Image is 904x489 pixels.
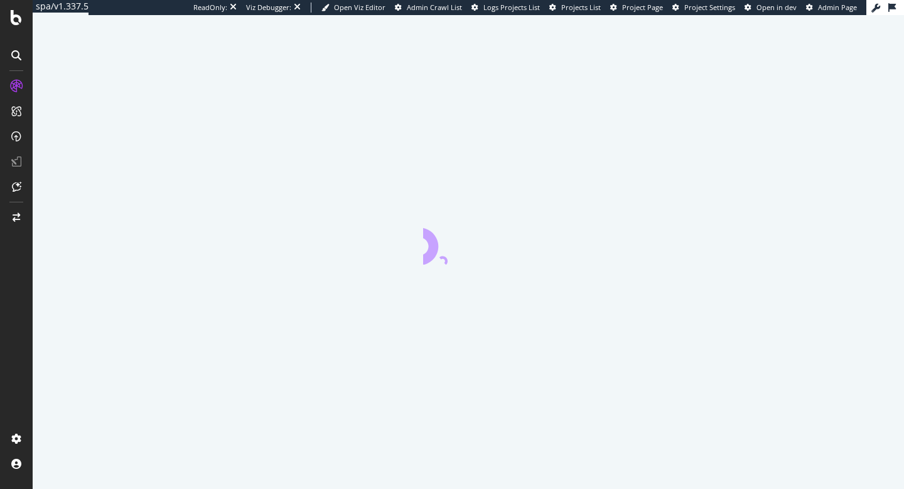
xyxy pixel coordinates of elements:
span: Open Viz Editor [334,3,385,12]
span: Projects List [561,3,601,12]
span: Open in dev [756,3,797,12]
a: Project Settings [672,3,735,13]
a: Logs Projects List [471,3,540,13]
div: animation [423,219,514,265]
a: Open in dev [745,3,797,13]
span: Admin Page [818,3,857,12]
span: Admin Crawl List [407,3,462,12]
a: Open Viz Editor [321,3,385,13]
span: Project Settings [684,3,735,12]
div: ReadOnly: [193,3,227,13]
a: Projects List [549,3,601,13]
span: Project Page [622,3,663,12]
a: Admin Page [806,3,857,13]
div: Viz Debugger: [246,3,291,13]
span: Logs Projects List [483,3,540,12]
a: Project Page [610,3,663,13]
a: Admin Crawl List [395,3,462,13]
